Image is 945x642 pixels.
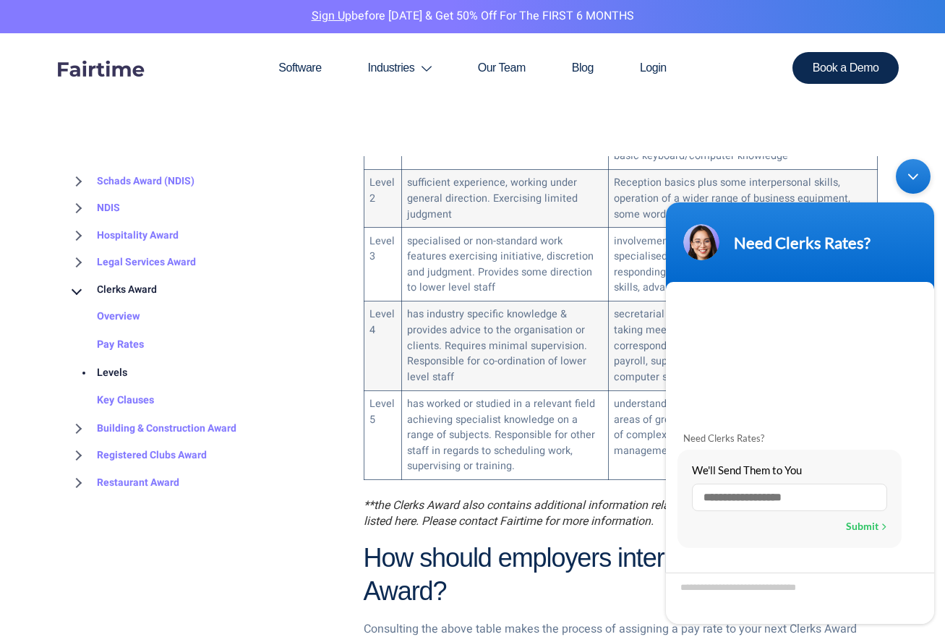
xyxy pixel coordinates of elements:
td: involvement in business banking processes, providing specialised advice on company products and s... [608,228,877,301]
a: Clerks Award [68,276,157,304]
a: Key Clauses [68,388,154,416]
td: Level 5 [364,390,401,479]
a: Our Team [455,33,549,103]
td: specialised or non-standard work features exercising initiative, discretion and judgment. Provide... [401,228,608,301]
td: Reception basics plus some interpersonal skills, operation of a wider range of business equipment... [608,170,877,228]
a: Levels [68,359,127,388]
a: NDIS [68,195,120,223]
h2: How should employers interpret the Clerks Award? [364,542,878,609]
a: Blog [549,33,617,103]
nav: BROWSE TOPICS [68,168,342,497]
span: Book a Demo [813,62,879,74]
a: Book a Demo [792,52,899,84]
a: Login [617,33,690,103]
p: before [DATE] & Get 50% Off for the FIRST 6 MONTHS [11,7,934,26]
a: Registered Clubs Award [68,442,207,470]
a: Schads Award (NDIS) [68,168,194,195]
a: Software [255,33,344,103]
iframe: SalesIQ Chatwindow [659,152,941,631]
td: Level 2 [364,170,401,228]
td: understanding of the company objectives, potential areas of growth, trends/ industry, use of a wi... [608,390,877,479]
a: Overview [68,304,140,332]
a: Industries [345,33,455,103]
td: secretarial and executive support, maintaining diaries, taking meeting minutes, answering executi... [608,301,877,390]
td: has worked or studied in a relevant field achieving specialist knowledge on a range of subjects. ... [401,390,608,479]
td: has industry specific knowledge & provides advice to the organisation or clients. Requires minima... [401,301,608,390]
a: Building & Construction Award [68,415,236,442]
a: Restaurant Award [68,469,179,497]
div: BROWSE TOPICS [68,137,342,497]
td: sufficient experience, working under general direction. Exercising limited judgment [401,170,608,228]
td: Level 4 [364,301,401,390]
a: Sign Up [312,7,351,25]
figcaption: **the Clerks Award also contains additional information relating to Call Centre staff which is no... [364,497,878,530]
a: Hospitality Award [68,222,179,249]
a: Legal Services Award [68,249,196,277]
td: Level 3 [364,228,401,301]
a: Pay Rates [68,331,144,359]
